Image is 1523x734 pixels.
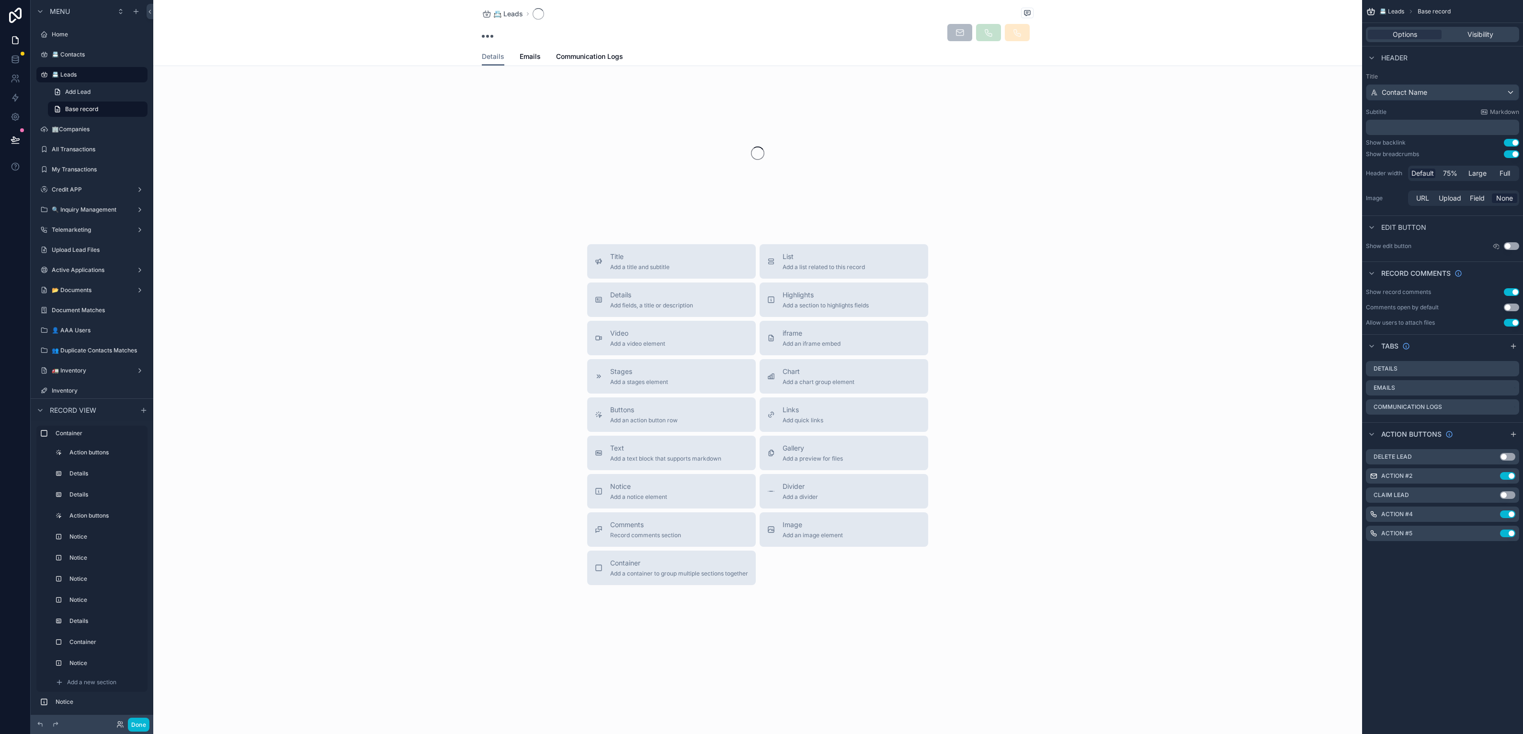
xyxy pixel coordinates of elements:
[783,340,841,348] span: Add an iframe embed
[760,474,928,508] button: DividerAdd a divider
[1500,169,1510,178] span: Full
[760,512,928,547] button: ImageAdd an image element
[36,282,148,298] a: 📂 Documents
[1381,341,1398,351] span: Tabs
[128,718,149,732] button: Done
[587,474,756,508] button: NoticeAdd a notice element
[783,405,823,415] span: Links
[1366,150,1419,158] div: Show breadcrumbs
[52,146,146,153] label: All Transactions
[52,51,146,58] label: 📇 Contacts
[783,378,854,386] span: Add a chart group element
[760,436,928,470] button: GalleryAdd a preview for files
[493,9,523,19] span: 📇 Leads
[52,347,146,354] label: 👥 Duplicate Contacts Matches
[52,226,132,234] label: Telemarketing
[69,554,142,562] label: Notice
[50,7,70,16] span: Menu
[760,244,928,279] button: ListAdd a list related to this record
[610,290,693,300] span: Details
[36,67,148,82] a: 📇 Leads
[1366,288,1431,296] div: Show record comments
[52,266,132,274] label: Active Applications
[36,182,148,197] a: Credit APP
[482,52,504,61] span: Details
[610,405,678,415] span: Buttons
[1443,169,1457,178] span: 75%
[69,659,142,667] label: Notice
[36,323,148,338] a: 👤 AAA Users
[69,638,142,646] label: Container
[587,321,756,355] button: VideoAdd a video element
[587,512,756,547] button: CommentsRecord comments section
[69,617,142,625] label: Details
[783,252,865,261] span: List
[1366,84,1519,101] button: Contact Name
[587,244,756,279] button: TitleAdd a title and subtitle
[56,698,144,706] label: Notice
[610,443,721,453] span: Text
[52,387,146,395] label: Inventory
[1381,472,1412,480] label: Action #2
[1467,30,1493,39] span: Visibility
[1496,193,1513,203] span: None
[52,206,132,214] label: 🔍 Inquiry Management
[556,52,623,61] span: Communication Logs
[1381,429,1442,439] span: Action buttons
[587,551,756,585] button: ContainerAdd a container to group multiple sections together
[69,491,142,498] label: Details
[783,302,869,309] span: Add a section to highlights fields
[482,9,523,19] a: 📇 Leads
[1381,269,1451,278] span: Record comments
[1490,108,1519,116] span: Markdown
[36,122,148,137] a: 🏢Companies
[783,520,843,530] span: Image
[1374,365,1398,373] label: Details
[52,306,146,314] label: Document Matches
[69,449,142,456] label: Action buttons
[36,47,148,62] a: 📇 Contacts
[520,52,541,61] span: Emails
[783,443,843,453] span: Gallery
[36,303,148,318] a: Document Matches
[1366,120,1519,135] div: scrollable content
[760,359,928,394] button: ChartAdd a chart group element
[52,166,146,173] label: My Transactions
[1366,169,1404,177] label: Header width
[1470,193,1485,203] span: Field
[52,186,132,193] label: Credit APP
[1366,108,1387,116] label: Subtitle
[48,102,148,117] a: Base record
[52,367,132,374] label: 🚛 Inventory
[1366,139,1406,147] div: Show backlink
[1374,491,1409,499] label: Claim Lead
[1382,88,1427,97] span: Contact Name
[1418,8,1451,15] span: Base record
[587,436,756,470] button: TextAdd a text block that supports markdown
[760,282,928,317] button: HighlightsAdd a section to highlights fields
[48,84,148,100] a: Add Lead
[1374,403,1442,411] label: Communication Logs
[69,596,142,604] label: Notice
[587,359,756,394] button: StagesAdd a stages element
[36,27,148,42] a: Home
[783,531,843,539] span: Add an image element
[1366,73,1519,80] label: Title
[36,222,148,237] a: Telemarketing
[1381,530,1412,537] label: Action #5
[65,88,91,96] span: Add Lead
[1381,223,1426,232] span: Edit button
[783,263,865,271] span: Add a list related to this record
[52,246,146,254] label: Upload Lead Files
[36,343,148,358] a: 👥 Duplicate Contacts Matches
[520,48,541,67] a: Emails
[69,470,142,477] label: Details
[610,302,693,309] span: Add fields, a title or description
[610,417,678,424] span: Add an action button row
[587,397,756,432] button: ButtonsAdd an action button row
[36,202,148,217] a: 🔍 Inquiry Management
[760,397,928,432] button: LinksAdd quick links
[1366,304,1439,311] div: Comments open by default
[783,290,869,300] span: Highlights
[69,533,142,541] label: Notice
